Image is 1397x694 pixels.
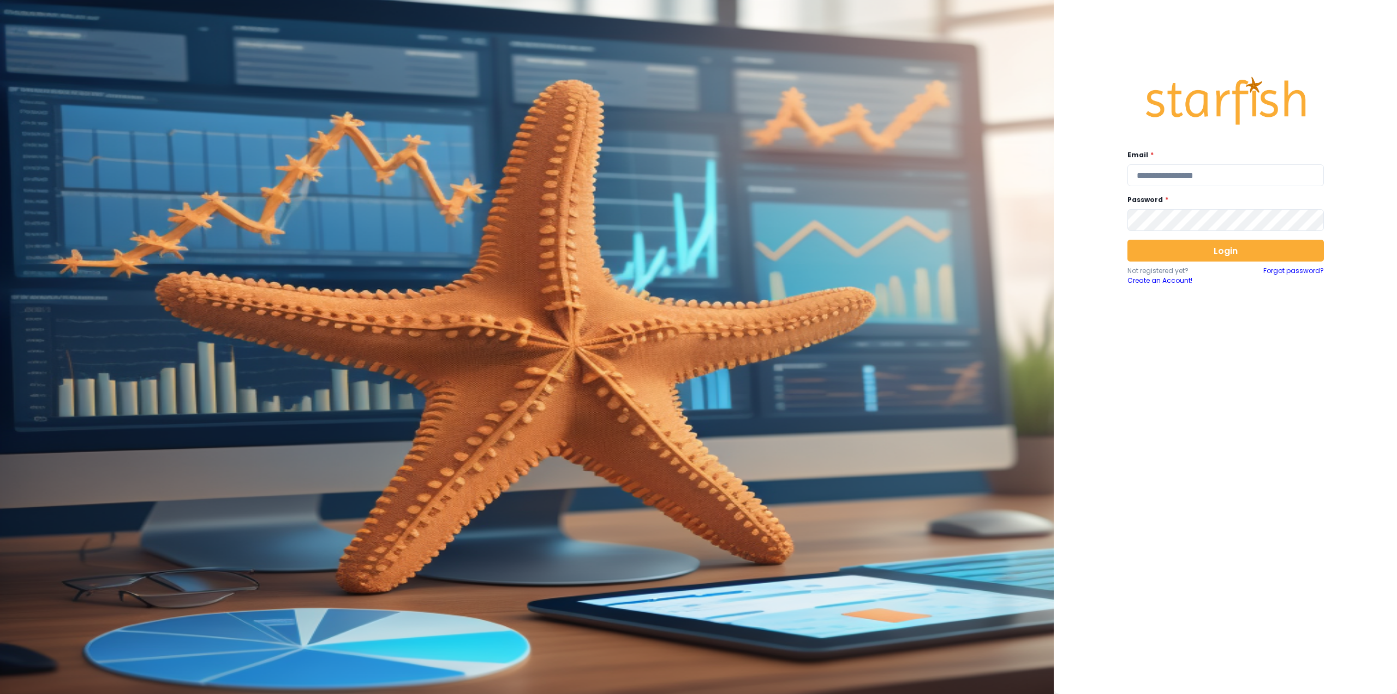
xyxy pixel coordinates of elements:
[1127,266,1226,276] p: Not registered yet?
[1144,67,1308,135] img: Logo.42cb71d561138c82c4ab.png
[1263,266,1324,286] a: Forgot password?
[1127,195,1317,205] label: Password
[1127,240,1324,262] button: Login
[1127,150,1317,160] label: Email
[1127,276,1226,286] a: Create an Account!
